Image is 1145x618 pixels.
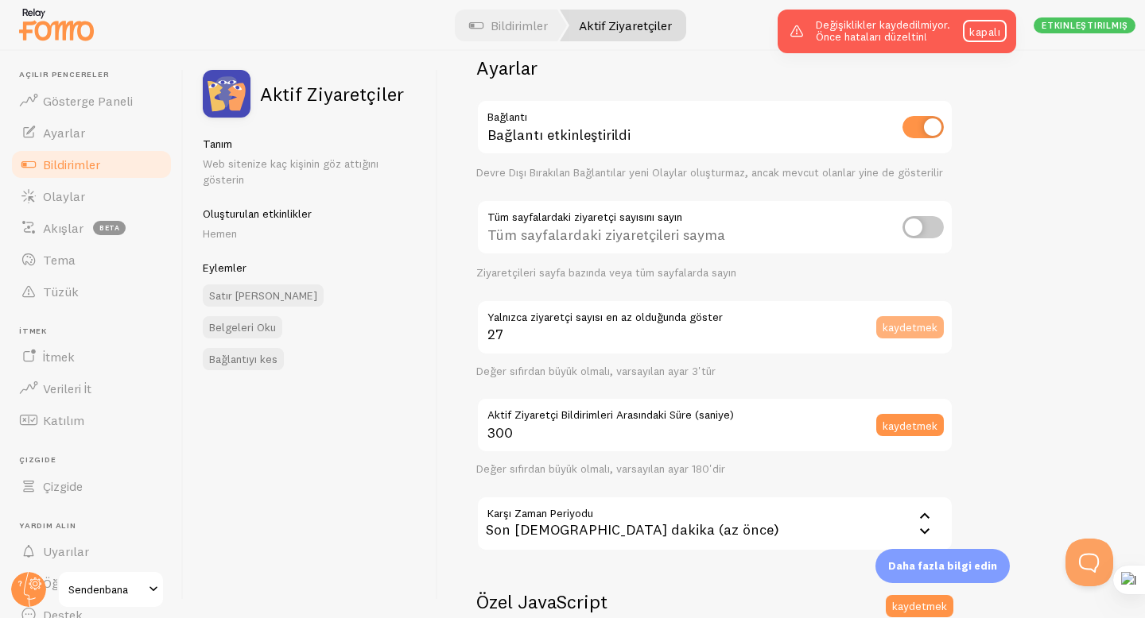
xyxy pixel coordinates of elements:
[99,223,120,232] font: beta
[209,320,276,334] font: Belgeleri Oku
[476,589,607,613] font: Özel JavaScript
[10,373,173,404] a: Verileri İt
[203,226,237,241] font: Hemen
[816,17,950,44] font: Değişiklikler kaydedilmiyor. Önce hataları düzeltin!
[43,252,76,268] font: Tema
[19,454,56,465] font: Çizgide
[19,69,110,79] font: Açılır pencereler
[203,156,378,187] font: Web sitenize kaç kişinin göz attığını gösterin
[43,349,75,365] font: İtmek
[797,29,974,56] font: Devre dışı bırakılan tüm sayfalardaki ziyaretçi sayısını sayın
[10,404,173,436] a: Katılım
[10,567,173,599] a: Öğrenmek
[10,535,173,567] a: Uyarılar
[10,85,173,117] a: Gösterge Paneli
[886,595,953,617] button: kaydetmek
[10,276,173,307] a: Tüzük
[43,412,84,428] font: Katılım
[43,125,85,141] font: Ayarlar
[43,478,83,494] font: Çizgide
[487,226,725,244] font: Tüm sayfalardaki ziyaretçileri sayma
[10,212,173,244] a: Akışlar beta
[10,149,173,180] a: Bildirimler
[17,4,96,44] img: fomo-relay-logo-orange.svg
[892,598,947,612] font: kaydetmek
[476,299,953,355] input: 3
[486,520,779,539] font: Son [DEMOGRAPHIC_DATA] dakika (az önce)
[203,316,282,338] a: Belgeleri Oku
[883,418,937,432] font: kaydetmek
[476,56,538,79] font: Ayarlar
[10,117,173,149] a: Ayarlar
[19,326,47,336] font: İtmek
[203,261,246,275] font: Eylemler
[203,348,284,370] button: Bağlantıyı kes
[203,70,250,118] img: fomo_icons_pageviews.svg
[875,549,1010,583] div: Daha fazla bilgi edin
[203,137,232,151] font: Tanım
[209,352,278,366] font: Bağlantıyı kes
[10,244,173,276] a: Tema
[43,543,89,559] font: Uyarılar
[43,93,133,109] font: Gösterge Paneli
[487,126,631,144] font: Bağlantı etkinleştirildi
[487,407,734,422] font: Aktif Ziyaretçi Bildirimleri Arasındaki Süre (saniye)
[10,180,173,212] a: Olaylar
[476,397,953,453] input: 180
[883,320,937,334] font: kaydetmek
[43,220,83,236] font: Akışlar
[260,82,404,106] font: Aktif Ziyaretçiler
[68,582,128,597] font: Sendenbana
[43,188,85,204] font: Olaylar
[487,310,723,324] font: Yalnızca ziyaretçi sayısı en az olduğunda göster
[203,207,312,221] font: Oluşturulan etkinlikler
[57,570,165,608] a: Sendenbana
[476,265,736,280] font: Ziyaretçileri sayfa bazında veya tüm sayfalarda sayın
[476,462,725,476] font: Değer sıfırdan büyük olmalı, varsayılan ayar 180'dir
[43,156,100,172] font: Bildirimler
[43,284,79,299] font: Tüzük
[209,288,317,303] font: Satır [PERSON_NAME]
[19,520,76,531] font: Yardım Alın
[476,165,943,180] font: Devre Dışı Bırakılan Bağlantılar yeni Olaylar oluşturmaz, ancak mevcut olanlar yine de gösterilir
[43,380,91,396] font: Verileri İt
[10,470,173,502] a: Çizgide
[203,284,324,307] a: Satır [PERSON_NAME]
[1065,539,1113,586] iframe: Help Scout Beacon - Açık
[876,414,944,436] button: kaydetmek
[10,341,173,373] a: İtmek
[876,316,944,338] button: kaydetmek
[888,559,997,572] font: Daha fazla bilgi edin
[476,364,716,378] font: Değer sıfırdan büyük olmalı, varsayılan ayar 3'tür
